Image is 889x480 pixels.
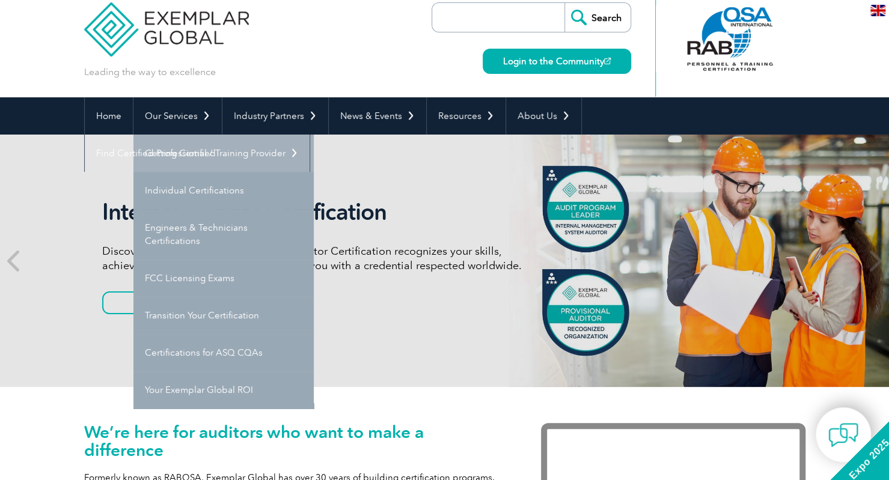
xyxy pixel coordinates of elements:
[564,3,631,32] input: Search
[133,209,314,260] a: Engineers & Technicians Certifications
[604,58,611,64] img: open_square.png
[133,334,314,371] a: Certifications for ASQ CQAs
[133,172,314,209] a: Individual Certifications
[102,198,553,226] h2: Internal Auditor Certification
[222,97,328,135] a: Industry Partners
[329,97,426,135] a: News & Events
[102,291,227,314] a: Learn More
[133,297,314,334] a: Transition Your Certification
[133,260,314,297] a: FCC Licensing Exams
[506,97,581,135] a: About Us
[427,97,506,135] a: Resources
[84,423,505,459] h1: We’re here for auditors who want to make a difference
[133,97,222,135] a: Our Services
[133,371,314,409] a: Your Exemplar Global ROI
[85,97,133,135] a: Home
[102,244,553,273] p: Discover how our redesigned Internal Auditor Certification recognizes your skills, achievements, ...
[483,49,631,74] a: Login to the Community
[828,420,858,450] img: contact-chat.png
[84,65,216,79] p: Leading the way to excellence
[85,135,310,172] a: Find Certified Professional / Training Provider
[870,5,885,16] img: en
